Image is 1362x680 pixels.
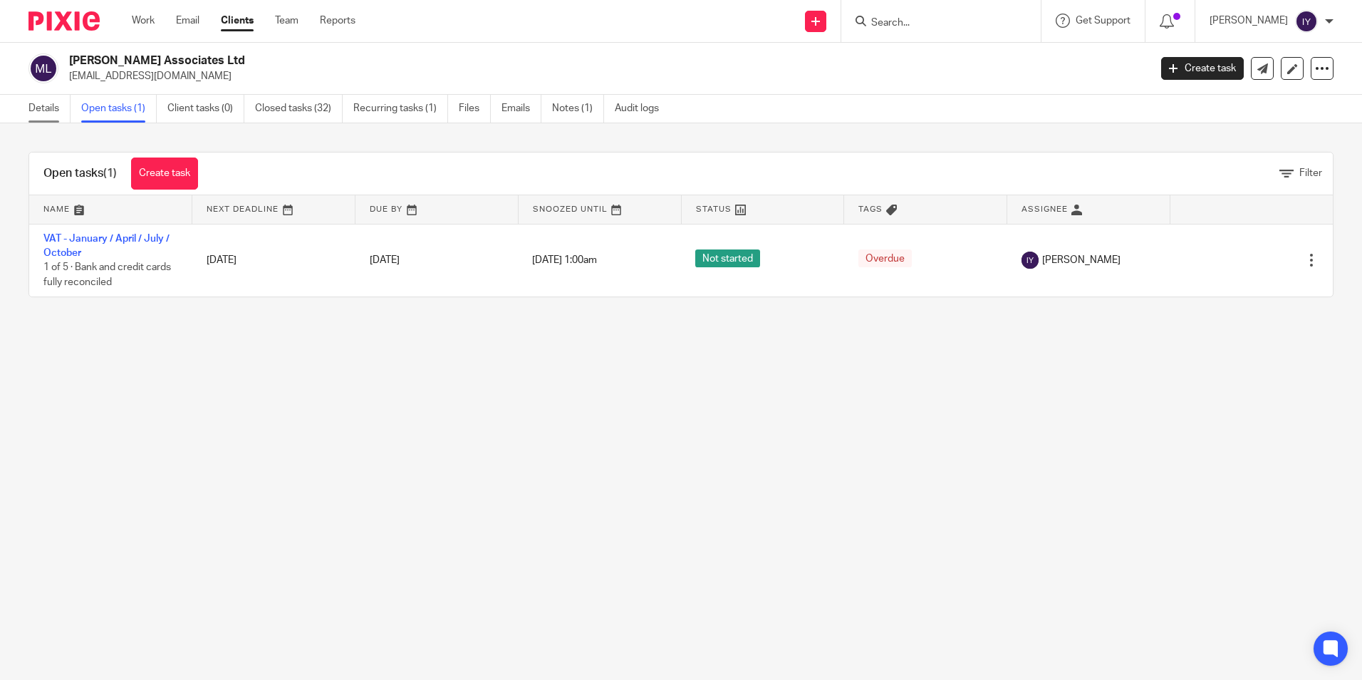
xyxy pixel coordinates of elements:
span: Snoozed Until [533,205,608,213]
p: [PERSON_NAME] [1210,14,1288,28]
a: Open tasks (1) [81,95,157,123]
h2: [PERSON_NAME] Associates Ltd [69,53,925,68]
a: Clients [221,14,254,28]
h1: Open tasks [43,166,117,181]
a: Files [459,95,491,123]
span: [PERSON_NAME] [1042,253,1121,267]
span: Get Support [1076,16,1130,26]
a: Email [176,14,199,28]
span: 1 of 5 · Bank and credit cards fully reconciled [43,262,171,287]
span: (1) [103,168,117,179]
a: Create task [131,158,198,190]
a: Create task [1161,57,1244,80]
span: [DATE] 1:00am [532,255,597,265]
a: Emails [501,95,541,123]
a: Notes (1) [552,95,604,123]
p: [EMAIL_ADDRESS][DOMAIN_NAME] [69,69,1140,83]
span: Overdue [858,249,912,267]
a: Team [275,14,298,28]
img: svg%3E [1295,10,1318,33]
a: VAT - January / April / July / October [43,234,170,258]
a: Reports [320,14,355,28]
a: Client tasks (0) [167,95,244,123]
span: Status [696,205,732,213]
a: Details [28,95,71,123]
span: Tags [858,205,883,213]
img: Pixie [28,11,100,31]
td: [DATE] [192,224,355,297]
a: Audit logs [615,95,670,123]
a: Closed tasks (32) [255,95,343,123]
img: svg%3E [28,53,58,83]
a: Work [132,14,155,28]
span: [DATE] [370,255,400,265]
span: Not started [695,249,760,267]
a: Recurring tasks (1) [353,95,448,123]
input: Search [870,17,998,30]
span: Filter [1299,168,1322,178]
img: svg%3E [1021,252,1039,269]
